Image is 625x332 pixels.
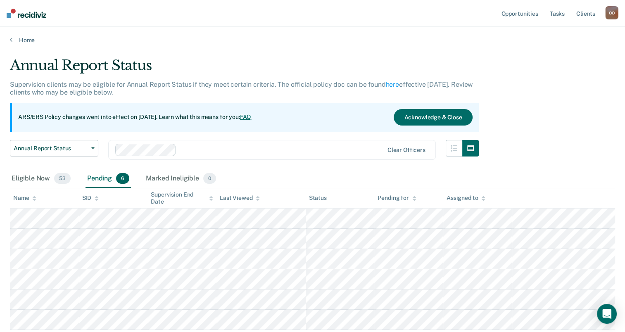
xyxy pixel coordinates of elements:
[10,140,98,157] button: Annual Report Status
[116,173,129,184] span: 6
[387,147,425,154] div: Clear officers
[240,114,252,120] a: FAQ
[203,173,216,184] span: 0
[86,170,131,188] div: Pending6
[447,194,485,202] div: Assigned to
[605,6,618,19] button: OO
[378,194,416,202] div: Pending for
[82,194,99,202] div: SID
[309,194,327,202] div: Status
[54,173,71,184] span: 53
[10,36,615,44] a: Home
[605,6,618,19] div: O O
[13,194,36,202] div: Name
[10,81,473,96] p: Supervision clients may be eligible for Annual Report Status if they meet certain criteria. The o...
[151,191,213,205] div: Supervision End Date
[597,304,617,324] div: Open Intercom Messenger
[10,57,479,81] div: Annual Report Status
[14,145,88,152] span: Annual Report Status
[18,113,251,121] p: ARS/ERS Policy changes went into effect on [DATE]. Learn what this means for you:
[7,9,46,18] img: Recidiviz
[386,81,399,88] a: here
[220,194,260,202] div: Last Viewed
[10,170,72,188] div: Eligible Now53
[144,170,218,188] div: Marked Ineligible0
[394,109,472,126] button: Acknowledge & Close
